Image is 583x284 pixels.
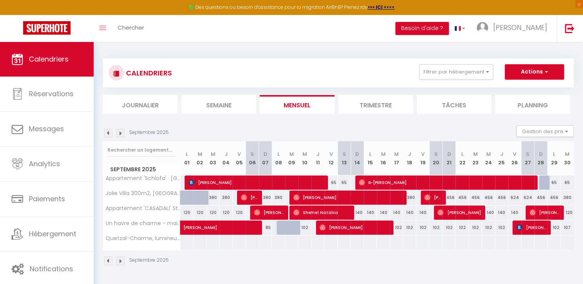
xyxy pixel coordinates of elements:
button: Gestion des prix [516,125,574,137]
div: 456 [469,190,482,205]
th: 13 [338,141,351,175]
th: 28 [534,141,548,175]
th: 08 [272,141,285,175]
th: 10 [298,141,311,175]
abbr: S [343,150,346,158]
div: 456 [548,190,561,205]
abbr: L [186,150,188,158]
li: Journalier [103,95,178,114]
div: 456 [495,190,508,205]
div: 120 [561,205,574,220]
li: Mensuel [260,95,334,114]
img: ... [477,22,488,33]
div: 140 [351,205,364,220]
th: 07 [259,141,272,175]
abbr: J [316,150,319,158]
span: Notifications [30,264,73,274]
div: 140 [416,205,429,220]
span: Réservations [29,89,74,99]
div: 380 [561,190,574,205]
div: 65 [548,175,561,190]
abbr: S [434,150,438,158]
div: 120 [193,205,207,220]
th: 26 [508,141,521,175]
li: Semaine [181,95,256,114]
abbr: L [369,150,371,158]
th: 12 [324,141,338,175]
span: Messages [29,124,64,134]
th: 29 [548,141,561,175]
abbr: J [408,150,411,158]
div: 102 [403,221,416,235]
span: Jolie Villa 300m2, [GEOGRAPHIC_DATA], piscine chauffée [104,190,181,196]
div: 102 [416,221,429,235]
div: 380 [403,190,416,205]
abbr: D [447,150,451,158]
span: [PERSON_NAME] [424,190,442,205]
button: Actions [505,64,564,80]
h3: CALENDRIERS [124,64,172,82]
span: [PERSON_NAME] [529,205,560,220]
li: Trimestre [338,95,413,114]
span: Paiements [29,194,65,204]
abbr: V [513,150,516,158]
div: 102 [482,221,495,235]
div: 624 [508,190,521,205]
div: 380 [259,190,272,205]
abbr: V [237,150,241,158]
div: 380 [220,190,233,205]
abbr: J [500,150,503,158]
abbr: D [264,150,267,158]
th: 15 [364,141,377,175]
a: [PERSON_NAME] [180,221,193,235]
span: [PERSON_NAME] [437,205,481,220]
div: 120 [220,205,233,220]
div: 102 [548,221,561,235]
input: Rechercher un logement... [108,143,176,157]
th: 03 [207,141,220,175]
p: Septembre 2025 [129,257,169,264]
abbr: L [461,150,464,158]
abbr: M [302,150,307,158]
abbr: M [486,150,491,158]
th: 23 [469,141,482,175]
abbr: D [539,150,543,158]
span: Appartement 'CASADALI' Strasbourg · Appartement [GEOGRAPHIC_DATA], [GEOGRAPHIC_DATA] [104,205,181,211]
abbr: S [250,150,254,158]
button: Besoin d'aide ? [395,22,449,35]
div: 140 [495,205,508,220]
span: [PERSON_NAME] [319,220,389,235]
a: >>> ICI <<<< [368,4,395,10]
span: [PERSON_NAME] [254,205,284,220]
th: 06 [246,141,259,175]
div: 65 [324,175,338,190]
div: 624 [521,190,534,205]
div: 140 [403,205,416,220]
th: 20 [429,141,442,175]
div: 140 [377,205,390,220]
span: [PERSON_NAME] [183,216,290,231]
div: 140 [364,205,377,220]
abbr: M [473,150,478,158]
abbr: M [394,150,399,158]
th: 02 [193,141,207,175]
span: [PERSON_NAME] [293,190,402,205]
div: 65 [338,175,351,190]
div: 456 [442,190,455,205]
th: 19 [416,141,429,175]
th: 22 [455,141,469,175]
abbr: D [355,150,359,158]
abbr: L [553,150,555,158]
li: Tâches [417,95,492,114]
span: Shemet Nataliia [293,205,350,220]
div: 102 [469,221,482,235]
div: 102 [495,221,508,235]
div: 140 [508,205,521,220]
span: B-[PERSON_NAME] [359,175,533,190]
th: 27 [521,141,534,175]
th: 09 [285,141,298,175]
span: Appartement 'Schlofa' · [GEOGRAPHIC_DATA] [104,175,181,181]
abbr: M [289,150,294,158]
abbr: V [329,150,333,158]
